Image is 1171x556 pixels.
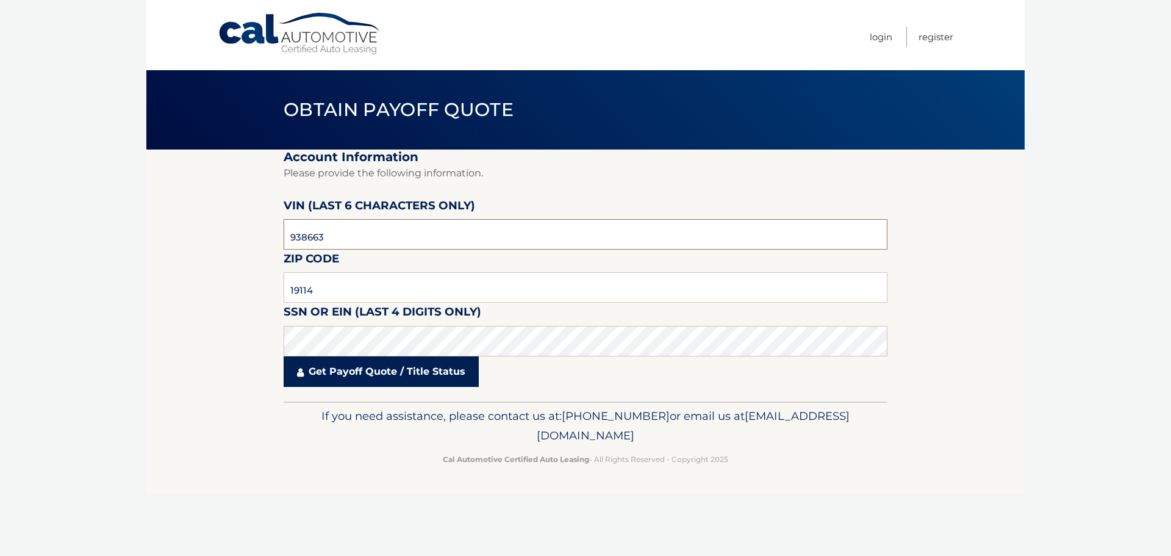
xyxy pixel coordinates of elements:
[218,12,382,56] a: Cal Automotive
[284,356,479,387] a: Get Payoff Quote / Title Status
[870,27,892,47] a: Login
[284,197,475,219] label: VIN (last 6 characters only)
[284,165,887,182] p: Please provide the following information.
[562,409,670,423] span: [PHONE_NUMBER]
[443,455,589,464] strong: Cal Automotive Certified Auto Leasing
[284,250,339,272] label: Zip Code
[919,27,953,47] a: Register
[284,303,481,325] label: SSN or EIN (last 4 digits only)
[292,406,879,446] p: If you need assistance, please contact us at: or email us at
[292,453,879,466] p: - All Rights Reserved - Copyright 2025
[284,98,514,121] span: Obtain Payoff Quote
[284,150,887,165] h2: Account Information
